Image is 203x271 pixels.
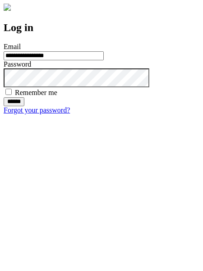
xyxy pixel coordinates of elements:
label: Email [4,43,21,50]
img: logo-4e3dc11c47720685a147b03b5a06dd966a58ff35d612b21f08c02c0306f2b779.png [4,4,11,11]
label: Password [4,60,31,68]
a: Forgot your password? [4,106,70,114]
label: Remember me [15,89,57,96]
h2: Log in [4,22,199,34]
